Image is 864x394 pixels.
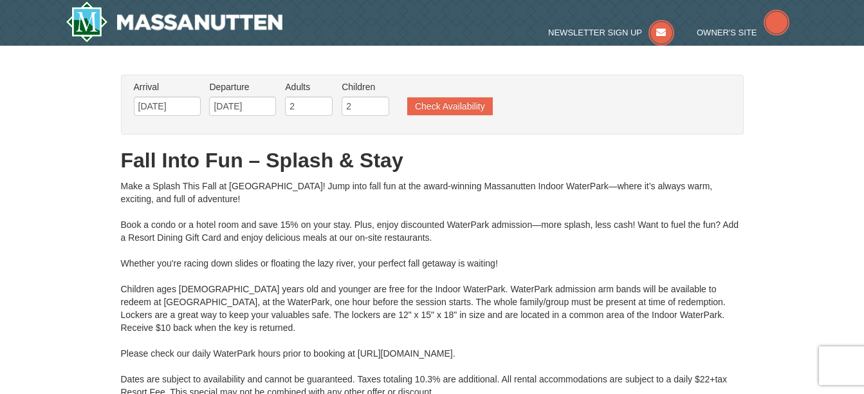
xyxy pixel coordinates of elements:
button: Check Availability [407,97,493,115]
img: Massanutten Resort Logo [66,1,283,42]
a: Newsletter Sign Up [548,28,674,37]
a: Massanutten Resort [66,1,283,42]
h1: Fall Into Fun – Splash & Stay [121,147,744,173]
label: Children [342,80,389,93]
span: Newsletter Sign Up [548,28,642,37]
label: Departure [209,80,276,93]
a: Owner's Site [697,28,789,37]
label: Adults [285,80,333,93]
label: Arrival [134,80,201,93]
span: Owner's Site [697,28,757,37]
